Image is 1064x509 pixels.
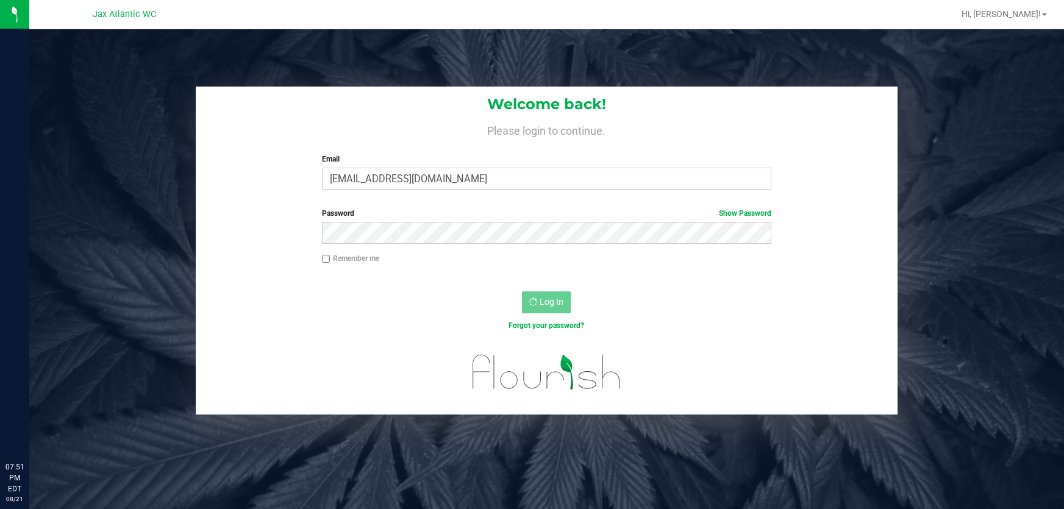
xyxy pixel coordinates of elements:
span: Password [322,209,354,218]
a: Show Password [719,209,771,218]
span: Jax Atlantic WC [93,9,156,20]
p: 07:51 PM EDT [5,461,24,494]
label: Remember me [322,253,379,264]
label: Email [322,154,772,165]
h4: Please login to continue. [196,122,898,137]
img: flourish_logo.svg [459,344,635,400]
p: 08/21 [5,494,24,504]
input: Remember me [322,255,330,263]
h1: Welcome back! [196,96,898,112]
span: Log In [540,297,563,307]
span: Hi, [PERSON_NAME]! [962,9,1041,19]
a: Forgot your password? [509,321,584,330]
button: Log In [522,291,571,313]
